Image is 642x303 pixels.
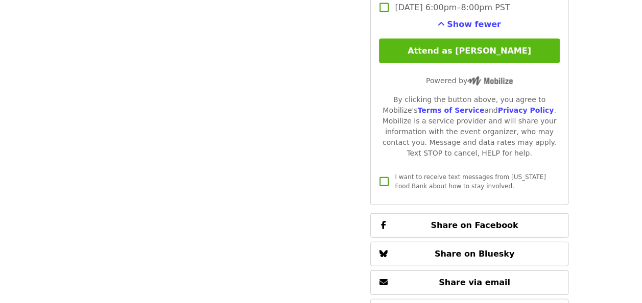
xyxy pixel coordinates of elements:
span: [DATE] 6:00pm–8:00pm PST [395,2,510,14]
a: Terms of Service [417,106,484,114]
span: Share via email [439,277,510,287]
div: By clicking the button above, you agree to Mobilize's and . Mobilize is a service provider and wi... [379,94,559,159]
button: Attend as [PERSON_NAME] [379,39,559,63]
button: Share on Bluesky [370,242,568,266]
button: See more timeslots [438,18,501,31]
button: Share on Facebook [370,213,568,238]
span: I want to receive text messages from [US_STATE] Food Bank about how to stay involved. [395,173,545,190]
span: Show fewer [447,19,501,29]
span: Powered by [426,77,513,85]
span: Share on Facebook [431,220,518,230]
span: Share on Bluesky [435,249,515,259]
button: Share via email [370,270,568,295]
a: Privacy Policy [497,106,554,114]
img: Powered by Mobilize [467,77,513,86]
